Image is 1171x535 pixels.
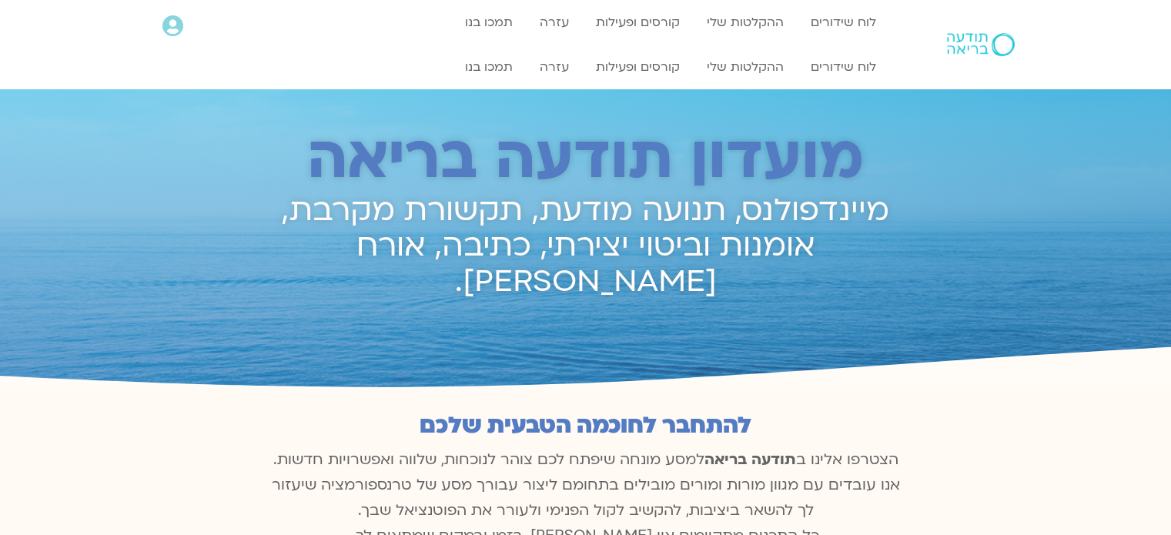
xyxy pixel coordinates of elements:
a: עזרה [532,52,577,82]
a: ההקלטות שלי [699,8,791,37]
a: לוח שידורים [803,8,884,37]
h2: להתחבר לחוכמה הטבעית שלכם [263,413,909,439]
h2: מיינדפולנס, תנועה מודעת, תקשורת מקרבת, אומנות וביטוי יצירתי, כתיבה, אורח [PERSON_NAME]. [262,193,910,299]
a: ההקלטות שלי [699,52,791,82]
b: תודעה בריאה [704,450,796,470]
h2: מועדון תודעה בריאה [262,125,910,192]
img: תודעה בריאה [947,33,1015,56]
a: תמכו בנו [457,8,520,37]
a: עזרה [532,8,577,37]
a: לוח שידורים [803,52,884,82]
a: קורסים ופעילות [588,52,688,82]
a: קורסים ופעילות [588,8,688,37]
a: תמכו בנו [457,52,520,82]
